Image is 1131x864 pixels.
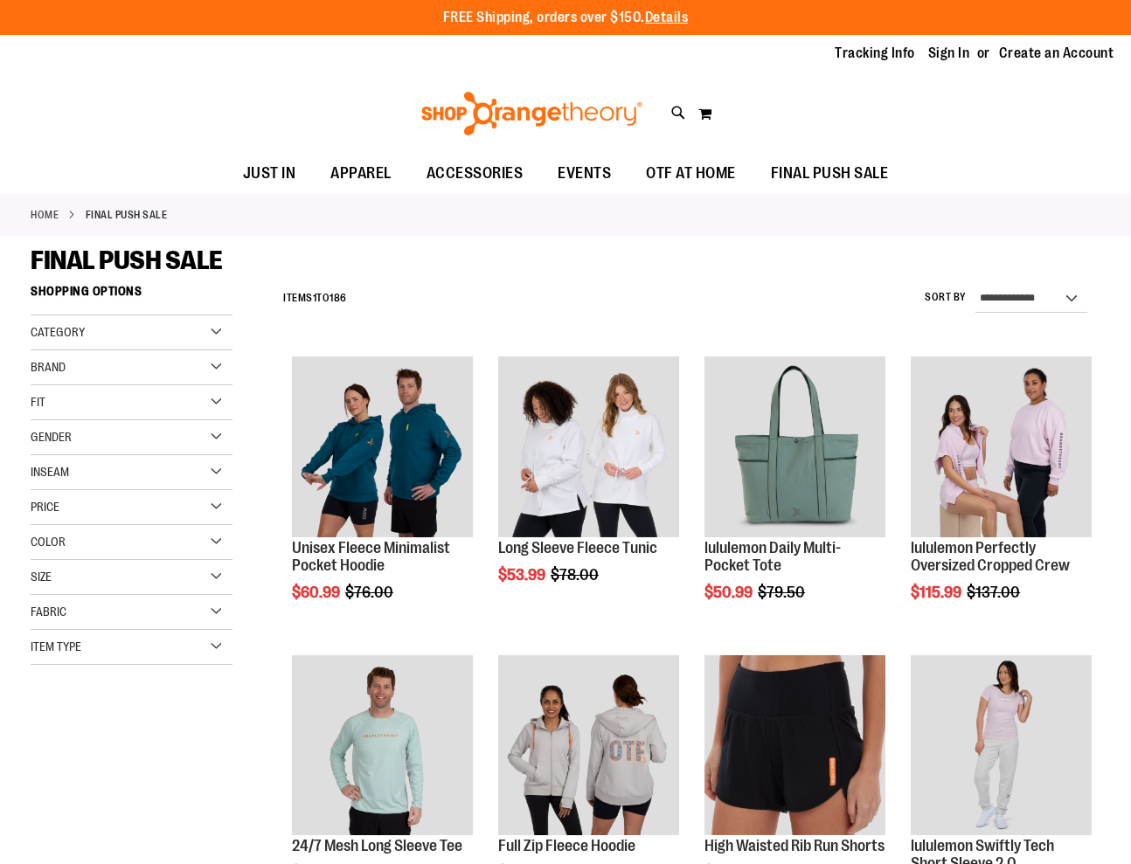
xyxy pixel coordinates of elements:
span: Brand [31,360,66,374]
a: lululemon Swiftly Tech Short Sleeve 2.0 [911,655,1092,839]
span: $50.99 [704,584,755,601]
span: JUST IN [243,154,296,193]
a: lululemon Perfectly Oversized Cropped Crew [911,539,1070,574]
a: Sign In [928,44,970,63]
span: $53.99 [498,566,548,584]
a: Main Image of 1457091 [498,655,679,839]
span: Size [31,570,52,584]
a: lululemon Daily Multi-Pocket Tote [704,539,841,574]
label: Sort By [925,290,967,305]
span: Inseam [31,465,69,479]
div: product [902,348,1100,645]
span: $60.99 [292,584,343,601]
span: OTF AT HOME [646,154,736,193]
span: ACCESSORIES [427,154,524,193]
a: Unisex Fleece Minimalist Pocket Hoodie [292,539,450,574]
img: Main Image of 1457095 [292,655,473,836]
span: FINAL PUSH SALE [771,154,889,193]
a: FINAL PUSH SALE [753,154,906,193]
span: Gender [31,430,72,444]
a: lululemon Perfectly Oversized Cropped Crew [911,356,1092,540]
span: $137.00 [967,584,1023,601]
span: Category [31,325,85,339]
a: ACCESSORIES [409,154,541,194]
a: Unisex Fleece Minimalist Pocket Hoodie [292,356,473,540]
a: Main Image of 1457095 [292,655,473,839]
a: Full Zip Fleece Hoodie [498,837,635,854]
div: product [489,348,688,627]
span: EVENTS [558,154,611,193]
a: Tracking Info [835,44,915,63]
img: Shop Orangetheory [419,92,645,135]
a: Home [31,207,59,223]
img: Product image for Fleece Long Sleeve [498,356,679,537]
a: lululemon Daily Multi-Pocket Tote [704,356,885,540]
img: High Waisted Rib Run Shorts [704,655,885,836]
span: $115.99 [911,584,964,601]
h2: Items to [283,285,347,312]
img: lululemon Swiftly Tech Short Sleeve 2.0 [911,655,1092,836]
span: $76.00 [345,584,396,601]
div: product [696,348,894,645]
img: Main Image of 1457091 [498,655,679,836]
span: Fabric [31,605,66,619]
a: JUST IN [226,154,314,194]
a: Product image for Fleece Long Sleeve [498,356,679,540]
a: High Waisted Rib Run Shorts [704,837,885,854]
strong: Shopping Options [31,276,232,315]
p: FREE Shipping, orders over $150. [443,8,689,28]
span: 1 [313,292,317,304]
span: $79.50 [758,584,808,601]
img: lululemon Perfectly Oversized Cropped Crew [911,356,1092,537]
div: product [283,348,482,645]
a: High Waisted Rib Run Shorts [704,655,885,839]
span: Fit [31,395,45,409]
a: Details [645,10,689,25]
a: APPAREL [313,154,409,194]
span: Item Type [31,639,81,653]
span: FINAL PUSH SALE [31,245,223,275]
a: Create an Account [999,44,1114,63]
a: Long Sleeve Fleece Tunic [498,539,657,556]
span: Price [31,500,59,514]
span: $78.00 [551,566,601,584]
a: EVENTS [540,154,628,194]
span: Color [31,535,66,549]
img: lululemon Daily Multi-Pocket Tote [704,356,885,537]
span: APPAREL [330,154,392,193]
strong: FINAL PUSH SALE [86,207,168,223]
img: Unisex Fleece Minimalist Pocket Hoodie [292,356,473,537]
a: OTF AT HOME [628,154,753,194]
a: 24/7 Mesh Long Sleeve Tee [292,837,462,854]
span: 186 [330,292,347,304]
